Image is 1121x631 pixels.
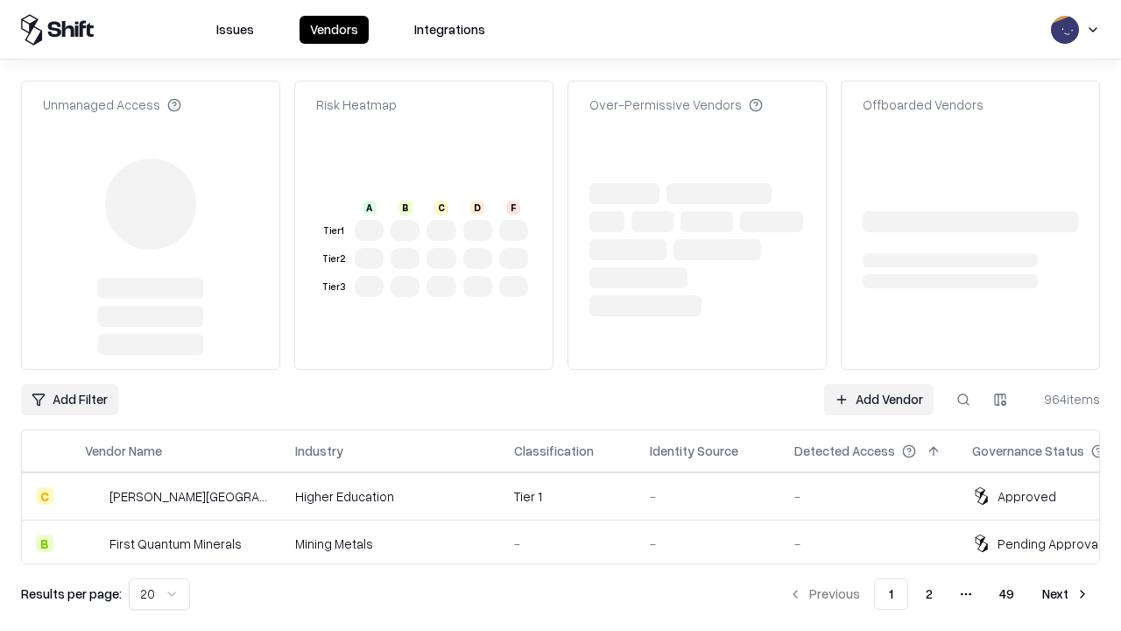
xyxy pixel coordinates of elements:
[295,535,486,553] div: Mining Metals
[794,535,944,553] div: -
[874,578,908,610] button: 1
[998,535,1101,553] div: Pending Approval
[912,578,947,610] button: 2
[998,487,1056,506] div: Approved
[824,384,934,415] a: Add Vendor
[985,578,1028,610] button: 49
[470,201,484,215] div: D
[434,201,448,215] div: C
[1030,390,1100,408] div: 964 items
[650,442,738,460] div: Identity Source
[398,201,412,215] div: B
[778,578,1100,610] nav: pagination
[36,487,53,505] div: C
[363,201,377,215] div: A
[320,280,348,294] div: Tier 3
[514,535,622,553] div: -
[109,535,242,553] div: First Quantum Minerals
[85,442,162,460] div: Vendor Name
[972,442,1084,460] div: Governance Status
[320,223,348,238] div: Tier 1
[863,96,984,114] div: Offboarded Vendors
[794,442,895,460] div: Detected Access
[109,487,267,506] div: [PERSON_NAME][GEOGRAPHIC_DATA]
[506,201,520,215] div: F
[85,487,102,505] img: Reichman University
[43,96,181,114] div: Unmanaged Access
[589,96,763,114] div: Over-Permissive Vendors
[36,535,53,552] div: B
[295,442,343,460] div: Industry
[300,16,369,44] button: Vendors
[21,585,122,603] p: Results per page:
[514,442,594,460] div: Classification
[316,96,397,114] div: Risk Heatmap
[206,16,264,44] button: Issues
[85,535,102,552] img: First Quantum Minerals
[320,252,348,266] div: Tier 2
[794,487,944,506] div: -
[650,535,766,553] div: -
[295,487,486,506] div: Higher Education
[650,487,766,506] div: -
[1032,578,1100,610] button: Next
[404,16,496,44] button: Integrations
[514,487,622,506] div: Tier 1
[21,384,118,415] button: Add Filter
